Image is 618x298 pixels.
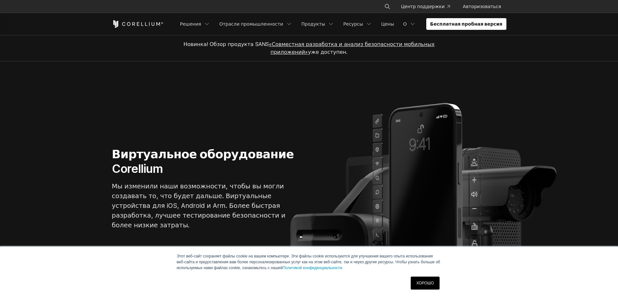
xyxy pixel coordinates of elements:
[382,1,393,12] button: Поиск
[183,41,269,47] font: Новинка! Обзор продукта SANS
[112,20,164,28] a: Кореллиум Дом
[177,254,440,270] font: Этот веб-сайт сохраняет файлы cookie на вашем компьютере. Эти файлы cookie используются для улучш...
[416,281,434,285] font: ХОРОШО
[112,182,285,229] font: Мы изменили наши возможности, чтобы вы могли создавать то, что будет дальше. Виртуальные устройст...
[411,277,439,290] a: ХОРОШО
[283,266,343,270] a: Политикой конфиденциальности.
[403,21,407,27] font: О
[381,21,394,27] font: Цены
[376,1,506,12] div: Меню навигации
[308,49,347,55] font: уже доступен.
[176,18,506,30] div: Меню навигации
[301,21,325,27] font: Продукты
[112,147,294,176] font: Виртуальное оборудование Corellium
[343,21,363,27] font: Ресурсы
[463,4,501,9] font: Авторизоваться
[219,21,283,27] font: Отрасли промышленности
[430,21,503,27] font: Бесплатная пробная версия
[180,21,201,27] font: Решения
[401,4,444,9] font: Центр поддержки
[269,41,435,55] a: «Совместная разработка и анализ безопасности мобильных приложений»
